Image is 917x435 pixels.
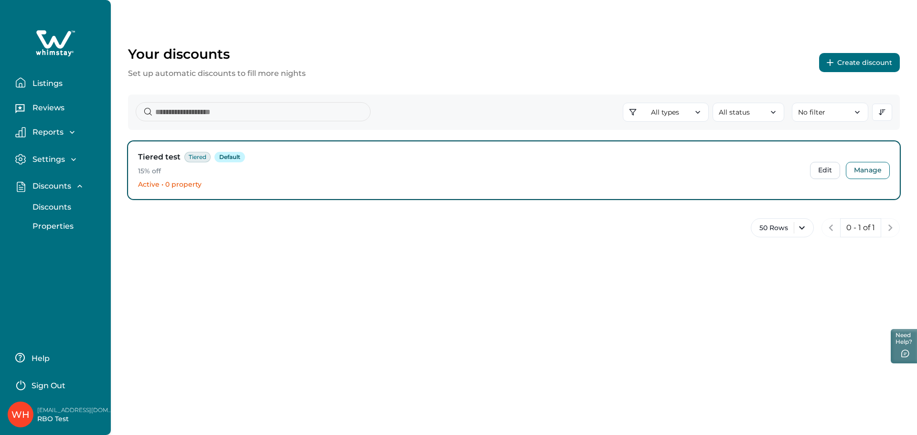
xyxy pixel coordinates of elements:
[22,198,110,217] button: Discounts
[846,162,890,179] button: Manage
[881,218,900,237] button: next page
[15,127,103,138] button: Reports
[846,223,875,233] p: 0 - 1 of 1
[30,181,71,191] p: Discounts
[821,218,841,237] button: previous page
[15,100,103,119] button: Reviews
[30,103,64,113] p: Reviews
[22,217,110,236] button: Properties
[810,162,840,179] button: Edit
[128,68,306,79] p: Set up automatic discounts to fill more nights
[840,218,881,237] button: 0 - 1 of 1
[30,79,63,88] p: Listings
[32,381,65,391] p: Sign Out
[30,222,74,231] p: Properties
[15,181,103,192] button: Discounts
[184,152,211,162] span: Tiered
[30,155,65,164] p: Settings
[15,375,100,394] button: Sign Out
[29,354,50,363] p: Help
[11,403,30,426] div: Whimstay Host
[15,154,103,165] button: Settings
[751,218,814,237] button: 50 Rows
[15,73,103,92] button: Listings
[819,53,900,72] button: Create discount
[37,405,114,415] p: [EMAIL_ADDRESS][DOMAIN_NAME]
[138,167,802,176] p: 15% off
[15,198,103,236] div: Discounts
[214,152,245,162] span: Default
[128,46,306,62] p: Your discounts
[15,348,100,367] button: Help
[30,202,71,212] p: Discounts
[138,180,802,190] p: Active • 0 property
[138,151,181,163] h3: Tiered test
[37,414,114,424] p: RBO Test
[30,127,64,137] p: Reports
